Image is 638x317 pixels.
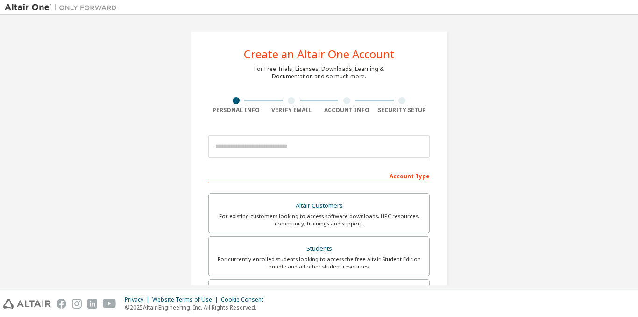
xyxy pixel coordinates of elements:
[87,299,97,309] img: linkedin.svg
[125,303,269,311] p: © 2025 Altair Engineering, Inc. All Rights Reserved.
[375,106,430,114] div: Security Setup
[244,49,395,60] div: Create an Altair One Account
[319,106,375,114] div: Account Info
[57,299,66,309] img: facebook.svg
[254,65,384,80] div: For Free Trials, Licenses, Downloads, Learning & Documentation and so much more.
[214,285,424,298] div: Faculty
[3,299,51,309] img: altair_logo.svg
[214,255,424,270] div: For currently enrolled students looking to access the free Altair Student Edition bundle and all ...
[208,168,430,183] div: Account Type
[72,299,82,309] img: instagram.svg
[214,199,424,212] div: Altair Customers
[152,296,221,303] div: Website Terms of Use
[264,106,319,114] div: Verify Email
[103,299,116,309] img: youtube.svg
[208,106,264,114] div: Personal Info
[125,296,152,303] div: Privacy
[214,212,424,227] div: For existing customers looking to access software downloads, HPC resources, community, trainings ...
[214,242,424,255] div: Students
[221,296,269,303] div: Cookie Consent
[5,3,121,12] img: Altair One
